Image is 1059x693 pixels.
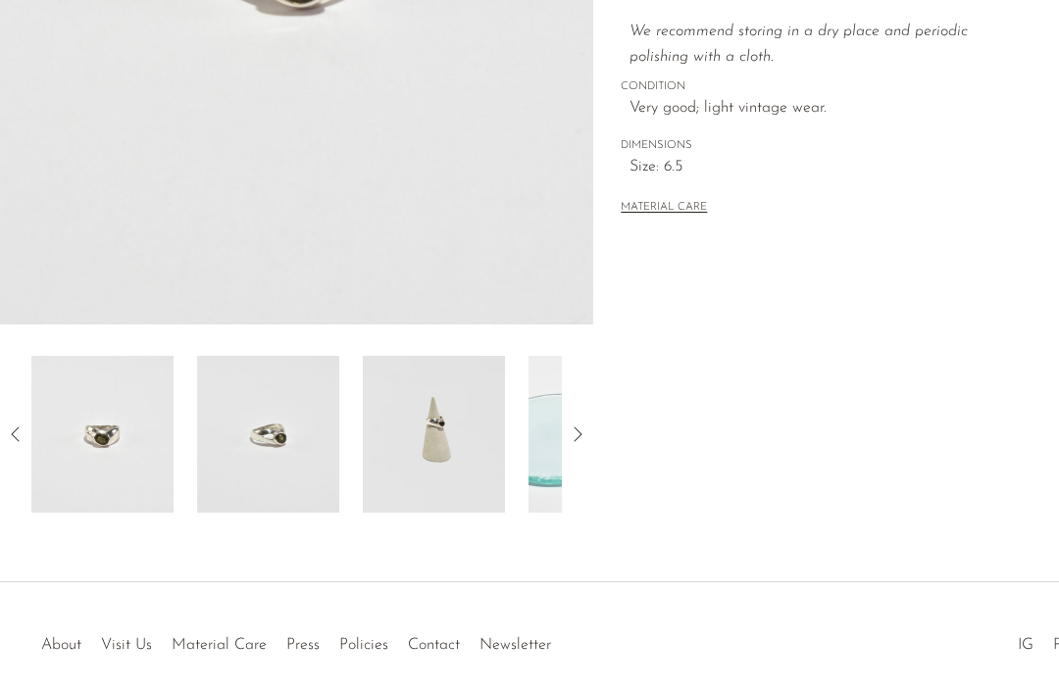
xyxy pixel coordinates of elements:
img: Asymmetrical Peridot Ring [197,356,339,513]
a: Press [286,637,320,653]
img: Asymmetrical Peridot Ring [363,356,505,513]
button: MATERIAL CARE [621,201,707,216]
span: CONDITION [621,78,1028,96]
a: IG [1018,637,1034,653]
span: Size: 6.5 [630,155,1028,180]
img: Asymmetrical Peridot Ring [31,356,174,513]
i: We recommend storing in a dry place and periodic polishing with a cloth. [630,24,968,65]
a: Visit Us [101,637,152,653]
a: About [41,637,81,653]
a: Policies [339,637,388,653]
span: Very good; light vintage wear. [630,96,1028,122]
img: Asymmetrical Peridot Ring [529,356,671,513]
span: DIMENSIONS [621,137,1028,155]
a: Material Care [172,637,267,653]
ul: Quick links [31,621,561,659]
